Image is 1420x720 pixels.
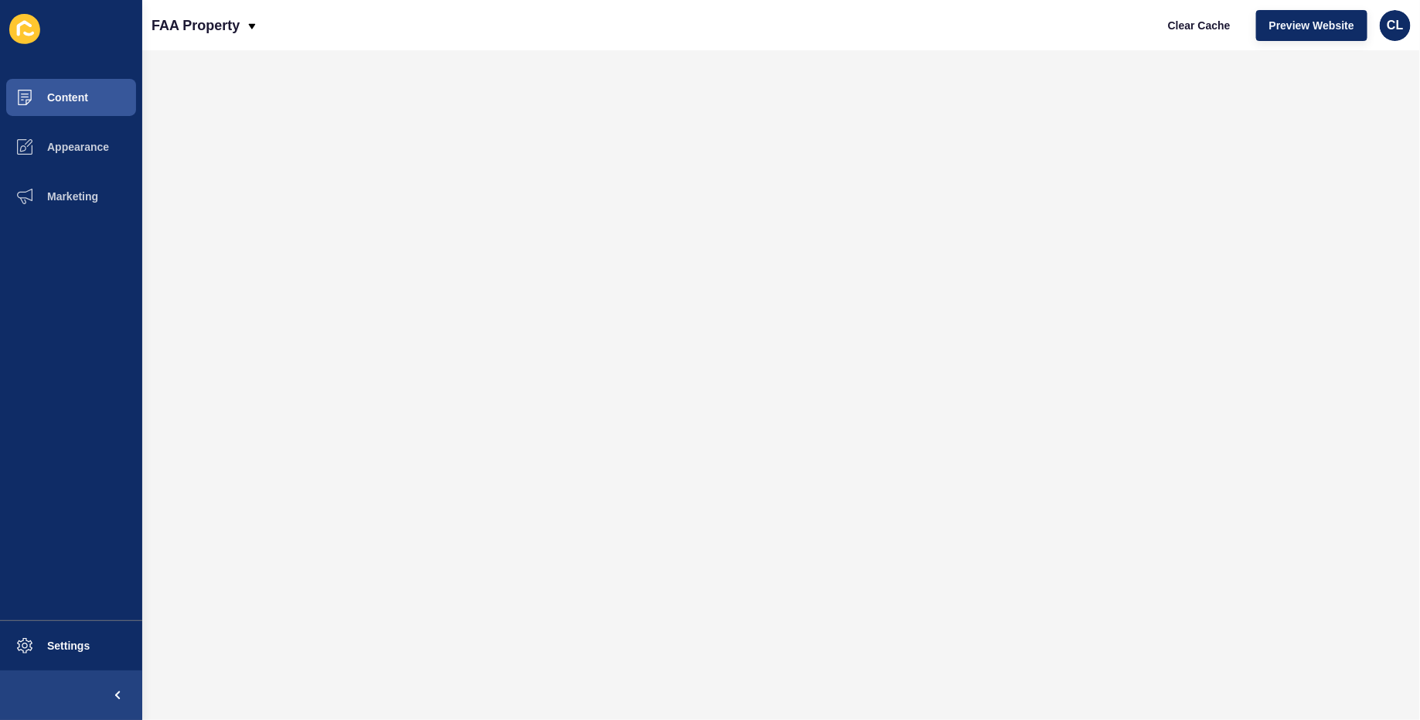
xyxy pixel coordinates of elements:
span: Preview Website [1269,18,1354,33]
span: Clear Cache [1168,18,1231,33]
p: FAA Property [152,6,240,45]
button: Clear Cache [1155,10,1244,41]
span: CL [1387,18,1403,33]
button: Preview Website [1256,10,1367,41]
